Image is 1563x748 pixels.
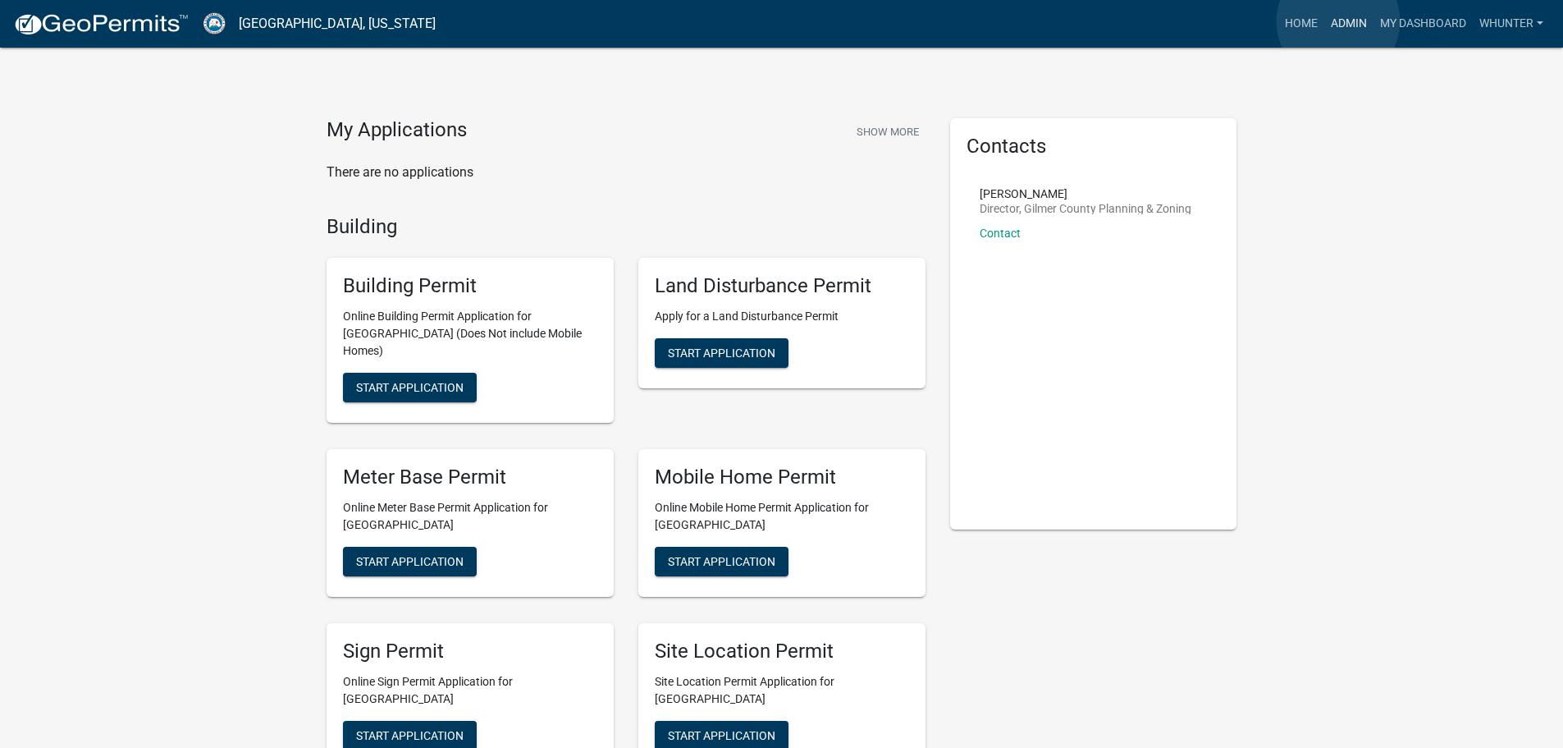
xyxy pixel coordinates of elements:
button: Start Application [343,373,477,402]
a: Home [1278,8,1324,39]
button: Start Application [343,547,477,576]
h4: My Applications [327,118,467,143]
p: [PERSON_NAME] [980,188,1191,200]
h5: Contacts [967,135,1221,158]
h5: Site Location Permit [655,640,909,663]
p: Online Meter Base Permit Application for [GEOGRAPHIC_DATA] [343,499,597,534]
a: Contact [980,227,1021,240]
p: There are no applications [327,163,925,182]
h5: Building Permit [343,274,597,298]
button: Show More [850,118,925,145]
h5: Sign Permit [343,640,597,663]
p: Site Location Permit Application for [GEOGRAPHIC_DATA] [655,673,909,708]
p: Online Building Permit Application for [GEOGRAPHIC_DATA] (Does Not include Mobile Homes) [343,308,597,360]
p: Online Mobile Home Permit Application for [GEOGRAPHIC_DATA] [655,499,909,534]
span: Start Application [668,554,775,567]
button: Start Application [655,338,788,368]
span: Start Application [356,728,464,741]
p: Online Sign Permit Application for [GEOGRAPHIC_DATA] [343,673,597,708]
button: Start Application [655,547,788,576]
h4: Building [327,215,925,239]
h5: Mobile Home Permit [655,466,909,489]
span: Start Application [356,381,464,394]
a: [GEOGRAPHIC_DATA], [US_STATE] [239,10,436,38]
img: Gilmer County, Georgia [202,12,226,34]
h5: Meter Base Permit [343,466,597,489]
a: My Dashboard [1373,8,1473,39]
p: Director, Gilmer County Planning & Zoning [980,203,1191,214]
span: Start Application [668,728,775,741]
a: whunter [1473,8,1550,39]
h5: Land Disturbance Permit [655,274,909,298]
span: Start Application [356,554,464,567]
span: Start Application [668,346,775,360]
p: Apply for a Land Disturbance Permit [655,308,909,325]
a: Admin [1324,8,1373,39]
